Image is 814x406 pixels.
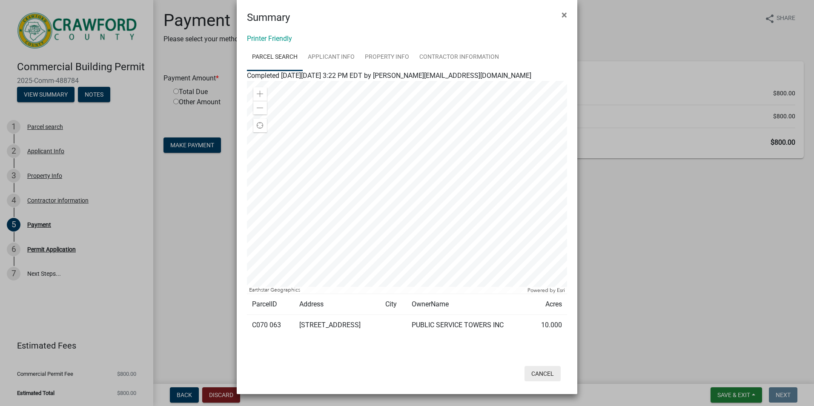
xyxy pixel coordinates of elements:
td: [STREET_ADDRESS] [294,315,380,336]
button: Cancel [525,366,561,381]
a: Parcel search [247,44,303,71]
button: Close [555,3,574,27]
td: Acres [530,294,567,315]
td: PUBLIC SERVICE TOWERS INC [407,315,530,336]
a: Contractor information [414,44,504,71]
a: Property Info [360,44,414,71]
a: Esri [557,287,565,293]
td: C070 063 [247,315,294,336]
a: Printer Friendly [247,34,292,43]
td: ParcelID [247,294,294,315]
div: Earthstar Geographics [247,287,525,294]
div: Powered by [525,287,567,294]
td: City [380,294,406,315]
td: OwnerName [407,294,530,315]
span: × [562,9,567,21]
div: Find my location [253,119,267,132]
span: Completed [DATE][DATE] 3:22 PM EDT by [PERSON_NAME][EMAIL_ADDRESS][DOMAIN_NAME] [247,71,531,80]
div: Zoom in [253,87,267,101]
h4: Summary [247,10,290,25]
td: Address [294,294,380,315]
a: Applicant Info [303,44,360,71]
td: 10.000 [530,315,567,336]
div: Zoom out [253,101,267,114]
